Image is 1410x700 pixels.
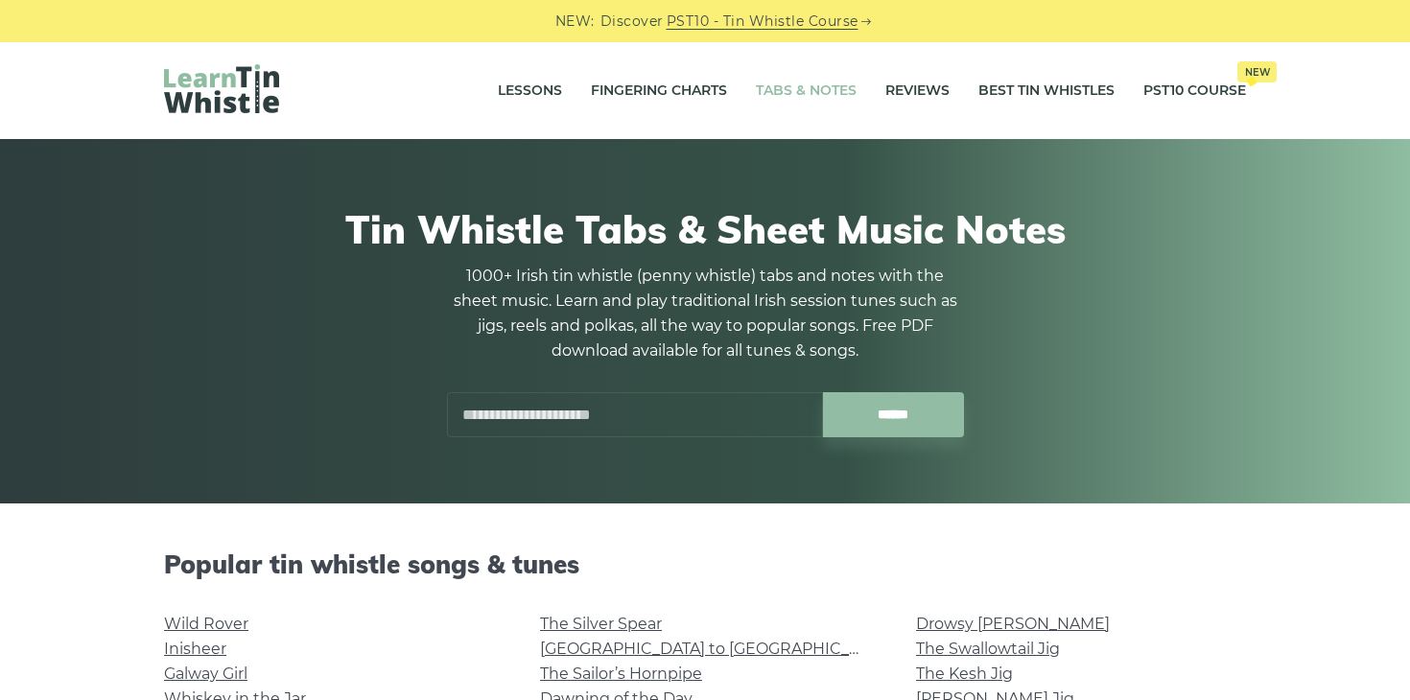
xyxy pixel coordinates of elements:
[978,67,1115,115] a: Best Tin Whistles
[885,67,950,115] a: Reviews
[916,615,1110,633] a: Drowsy [PERSON_NAME]
[446,264,964,363] p: 1000+ Irish tin whistle (penny whistle) tabs and notes with the sheet music. Learn and play tradi...
[164,665,247,683] a: Galway Girl
[591,67,727,115] a: Fingering Charts
[164,640,226,658] a: Inisheer
[540,615,662,633] a: The Silver Spear
[540,640,894,658] a: [GEOGRAPHIC_DATA] to [GEOGRAPHIC_DATA]
[540,665,702,683] a: The Sailor’s Hornpipe
[164,549,1246,579] h2: Popular tin whistle songs & tunes
[164,64,279,113] img: LearnTinWhistle.com
[1143,67,1246,115] a: PST10 CourseNew
[498,67,562,115] a: Lessons
[1237,61,1277,82] span: New
[916,665,1013,683] a: The Kesh Jig
[756,67,857,115] a: Tabs & Notes
[164,206,1246,252] h1: Tin Whistle Tabs & Sheet Music Notes
[164,615,248,633] a: Wild Rover
[916,640,1060,658] a: The Swallowtail Jig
